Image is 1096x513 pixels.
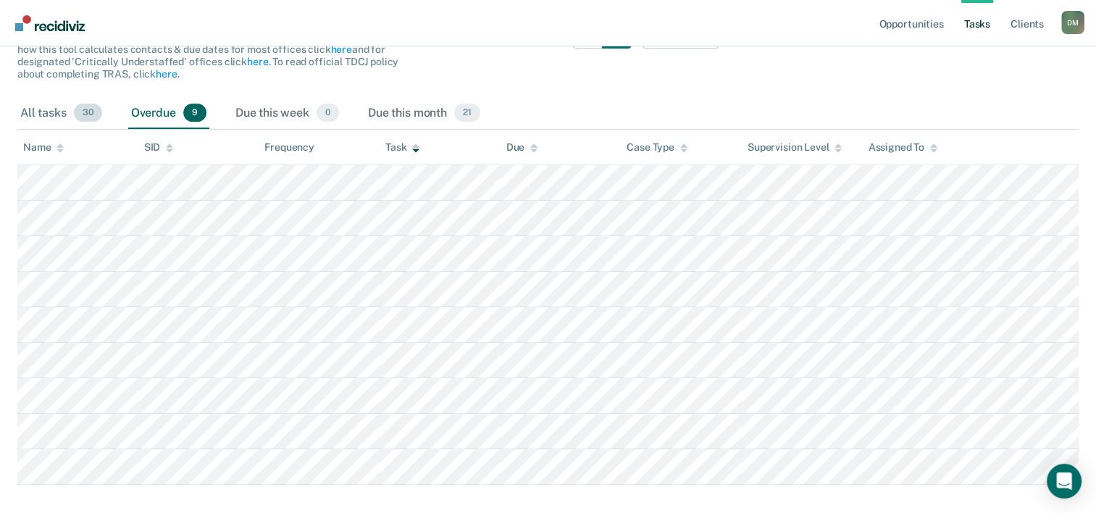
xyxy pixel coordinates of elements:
[1047,464,1082,499] div: Open Intercom Messenger
[23,141,64,154] div: Name
[330,43,351,55] a: here
[17,20,399,80] span: The clients listed below have upcoming requirements due this month that have not yet been complet...
[17,98,105,130] div: All tasks30
[868,141,937,154] div: Assigned To
[233,98,342,130] div: Due this week0
[506,141,538,154] div: Due
[183,104,206,122] span: 9
[317,104,339,122] span: 0
[627,141,687,154] div: Case Type
[365,98,483,130] div: Due this month21
[247,56,268,67] a: here
[264,141,314,154] div: Frequency
[144,141,174,154] div: SID
[385,141,419,154] div: Task
[128,98,209,130] div: Overdue9
[15,15,85,31] img: Recidiviz
[156,68,177,80] a: here
[1061,11,1084,34] div: D M
[748,141,842,154] div: Supervision Level
[454,104,480,122] span: 21
[74,104,102,122] span: 30
[1061,11,1084,34] button: Profile dropdown button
